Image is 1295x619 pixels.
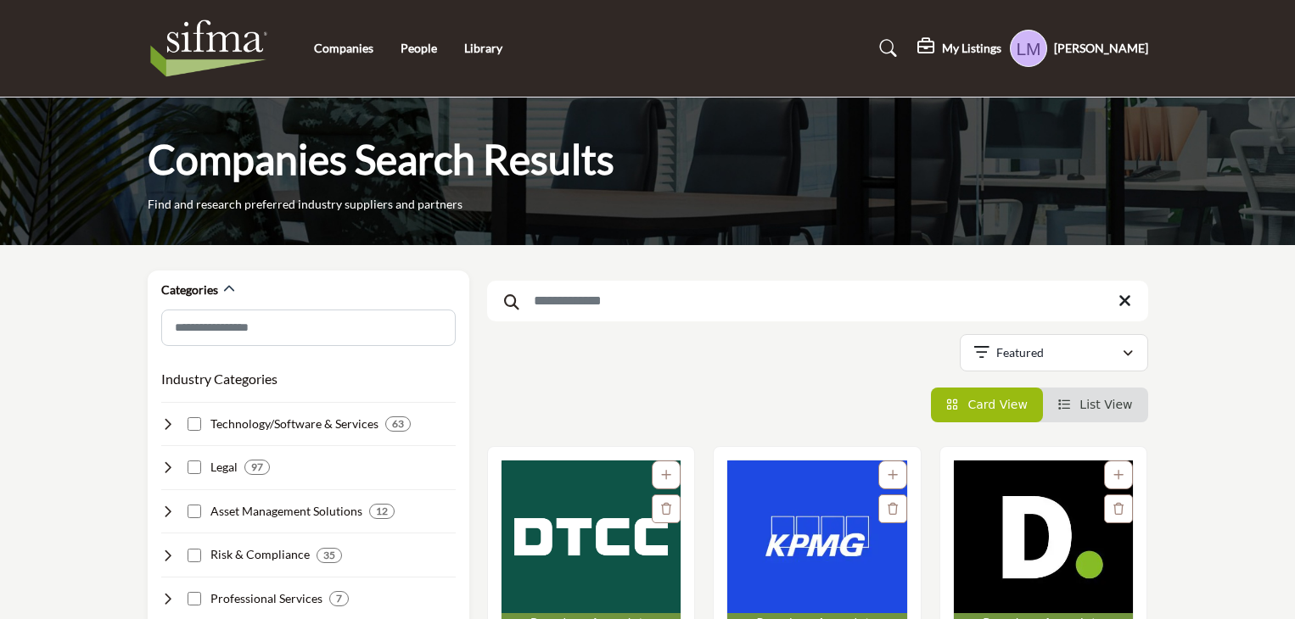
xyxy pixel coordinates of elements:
img: Depository Trust & Clearing Corporation (DTCC) [502,460,681,613]
img: Deloitte [954,460,1134,613]
b: 12 [376,505,388,517]
input: Search Keyword [487,281,1148,321]
span: List View [1079,398,1132,411]
button: Industry Categories [161,369,277,389]
h5: [PERSON_NAME] [1054,40,1148,57]
b: 63 [392,418,404,430]
a: Library [464,41,502,55]
button: Featured [960,334,1148,371]
h4: Professional Services: Delivering staffing, training, and outsourcing services to support securit... [210,590,322,607]
div: 12 Results For Asset Management Solutions [369,504,395,519]
h4: Legal: Providing legal advice, compliance support, and litigation services to securities industry... [210,459,238,476]
span: Card View [967,398,1027,411]
button: Show hide supplier dropdown [1010,30,1047,67]
div: 63 Results For Technology/Software & Services [385,416,411,432]
li: List View [1043,388,1148,422]
div: My Listings [917,38,1001,59]
h1: Companies Search Results [148,133,614,186]
b: 97 [251,461,263,473]
h4: Risk & Compliance: Helping securities industry firms manage risk, ensure compliance, and prevent ... [210,546,310,563]
input: Select Risk & Compliance checkbox [188,549,201,562]
h4: Asset Management Solutions: Offering investment strategies, portfolio management, and performance... [210,503,362,520]
input: Select Legal checkbox [188,460,201,474]
input: Select Asset Management Solutions checkbox [188,505,201,518]
div: 7 Results For Professional Services [329,591,349,606]
a: Add To List [888,468,898,482]
a: Companies [314,41,373,55]
input: Select Professional Services checkbox [188,592,201,605]
b: 7 [336,593,342,605]
li: Card View [931,388,1043,422]
a: Add To List [1113,468,1124,482]
h4: Technology/Software & Services: Developing and implementing technology solutions to support secur... [210,415,378,432]
a: View List [1058,398,1133,411]
b: 35 [323,549,335,561]
h2: Categories [161,282,218,298]
h5: My Listings [942,41,1001,56]
a: People [401,41,437,55]
input: Select Technology/Software & Services checkbox [188,417,201,431]
p: Featured [996,344,1044,361]
img: Site Logo [148,14,279,82]
input: Search Category [161,309,456,346]
div: 97 Results For Legal [244,460,270,475]
a: Add To List [661,468,671,482]
img: KPMG LLP [727,460,907,613]
div: 35 Results For Risk & Compliance [317,548,342,563]
a: Search [863,35,908,62]
p: Find and research preferred industry suppliers and partners [148,196,462,213]
a: View Card [946,398,1028,411]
